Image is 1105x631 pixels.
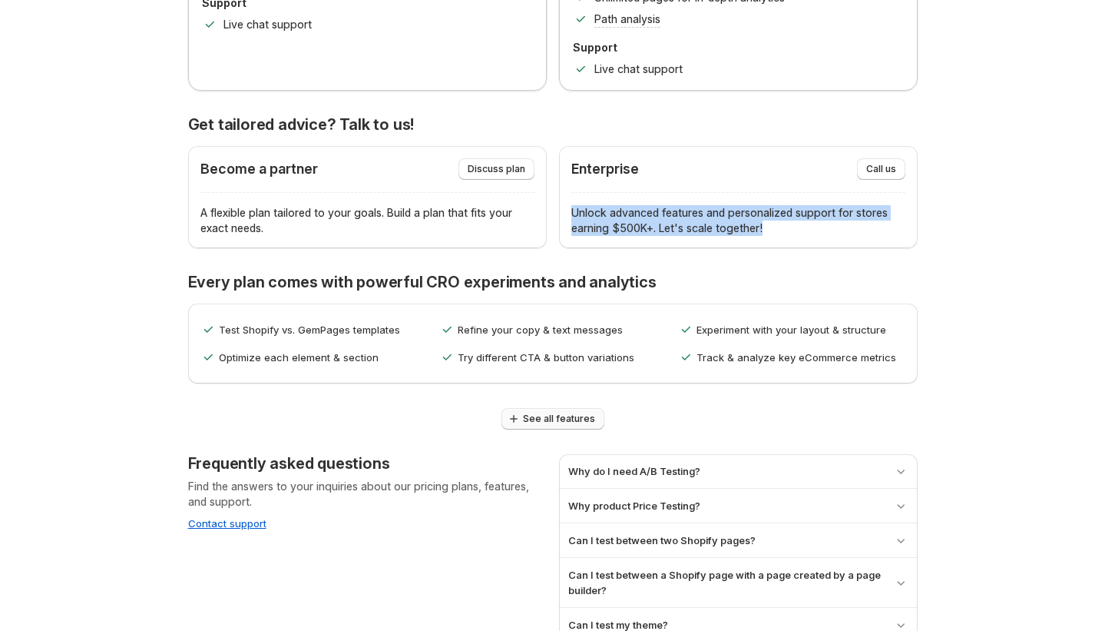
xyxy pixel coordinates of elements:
[188,454,390,473] h2: Frequently asked questions
[200,205,534,236] p: A flexible plan tailored to your goals. Build a plan that fits your exact needs.
[594,61,683,77] p: Live chat support
[523,413,595,425] span: See all features
[568,567,881,598] h3: Can I test between a Shopify page with a page created by a page builder?
[188,517,266,530] button: Contact support
[219,350,379,365] p: Optimize each element & section
[223,17,312,32] p: Live chat support
[188,273,918,291] p: Every plan comes with powerful CRO experiments and analytics
[568,463,700,479] h3: Why do I need A/B Testing?
[468,163,525,175] span: Discuss plan
[594,12,660,27] p: Path analysis
[200,161,318,177] p: Become a partner
[571,205,905,236] p: Unlock advanced features and personalized support for stores earning $500K+. Let's scale together!
[219,322,400,337] p: Test Shopify vs. GemPages templates
[458,322,623,337] p: Refine your copy & text messages
[501,408,604,430] button: See all features
[188,115,918,134] p: Get tailored advice? Talk to us!
[573,40,904,55] p: Support
[857,158,905,180] button: Call us
[696,322,886,337] p: Experiment with your layout & structure
[458,158,534,180] button: Discuss plan
[866,163,896,175] span: Call us
[696,350,896,365] p: Track & analyze key eCommerce metrics
[458,350,634,365] p: Try different CTA & button variations
[571,161,639,177] p: Enterprise
[188,479,547,510] p: Find the answers to your inquiries about our pricing plans, features, and support.
[568,533,756,548] h3: Can I test between two Shopify pages?
[568,498,700,513] h3: Why product Price Testing?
